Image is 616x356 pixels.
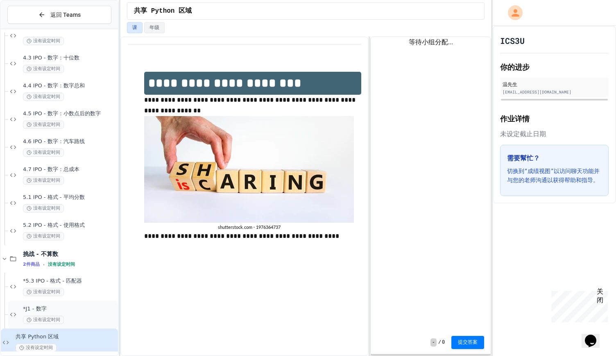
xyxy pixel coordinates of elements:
[49,0,55,16] font: 关闭
[48,262,75,267] font: 没有设定时间
[23,262,26,267] font: 2
[33,150,60,155] font: 没有设定时间
[26,262,40,267] font: 件商品
[50,11,81,18] font: 返回 Teams
[503,81,517,87] font: 温先生
[499,3,525,22] div: 我的账户
[409,38,453,46] font: 等待小组分配...
[134,6,192,16] span: 共享 Python 区域
[23,306,47,312] font: *J1 - 数字
[23,166,79,172] font: 4.7 IPO - 数字：总成本
[134,7,192,15] font: 共享 Python 区域
[507,167,600,184] font: 切换到“成绩视图”以访问聊天功能并与您的老师沟通以获得帮助和指导。
[3,3,57,53] div: 立即与我们聊天！关闭
[438,340,441,345] font: /
[458,340,478,345] font: 提交答案
[500,35,525,46] font: ICS3U
[33,94,60,100] font: 没有设定时间
[548,288,608,322] iframe: 聊天小部件
[132,25,137,30] font: 课
[144,22,165,33] button: 年级
[33,206,60,211] font: 没有设定时间
[23,278,82,284] font: *5.3 IPO - 格式 - 匹配器
[33,66,60,72] font: 没有设定时间
[33,317,60,323] font: 没有设定时间
[500,114,530,123] font: 作业详情
[23,222,85,228] font: 5.2 IPO - 格式 - 使用格式
[16,333,59,340] font: 共享 Python 区域
[507,153,540,162] font: 需要幫忙？
[23,55,79,61] font: 4.3 IPO - 数字：十位数
[33,39,60,44] font: 没有设定时间
[7,6,111,24] button: 返回 Teams
[26,345,53,351] font: 没有设定时间
[23,138,85,144] font: 4.6 IPO - 数字：汽车路线
[43,262,45,268] font: •
[582,323,608,348] iframe: 聊天小部件
[451,336,484,349] button: 提交答案
[33,290,60,295] font: 没有设定时间
[33,178,60,183] font: 没有设定时间
[23,251,58,257] font: 挑战 - 不算数
[23,194,85,200] font: 5.1 IPO - 格式 - 平均分数
[500,129,546,137] font: 未设定截止日期
[149,25,159,30] font: 年级
[442,340,445,345] font: 0
[33,122,60,128] font: 没有设定时间
[23,110,101,116] font: 4.5 IPO - 数字：小数点后的数字
[503,89,571,94] font: [EMAIL_ADDRESS][DOMAIN_NAME]
[33,234,60,239] font: 没有设定时间
[500,62,530,72] font: 你的进步
[23,82,85,89] font: 4.4 IPO - 数字：数字总和
[127,22,143,33] button: 课
[432,340,435,345] font: -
